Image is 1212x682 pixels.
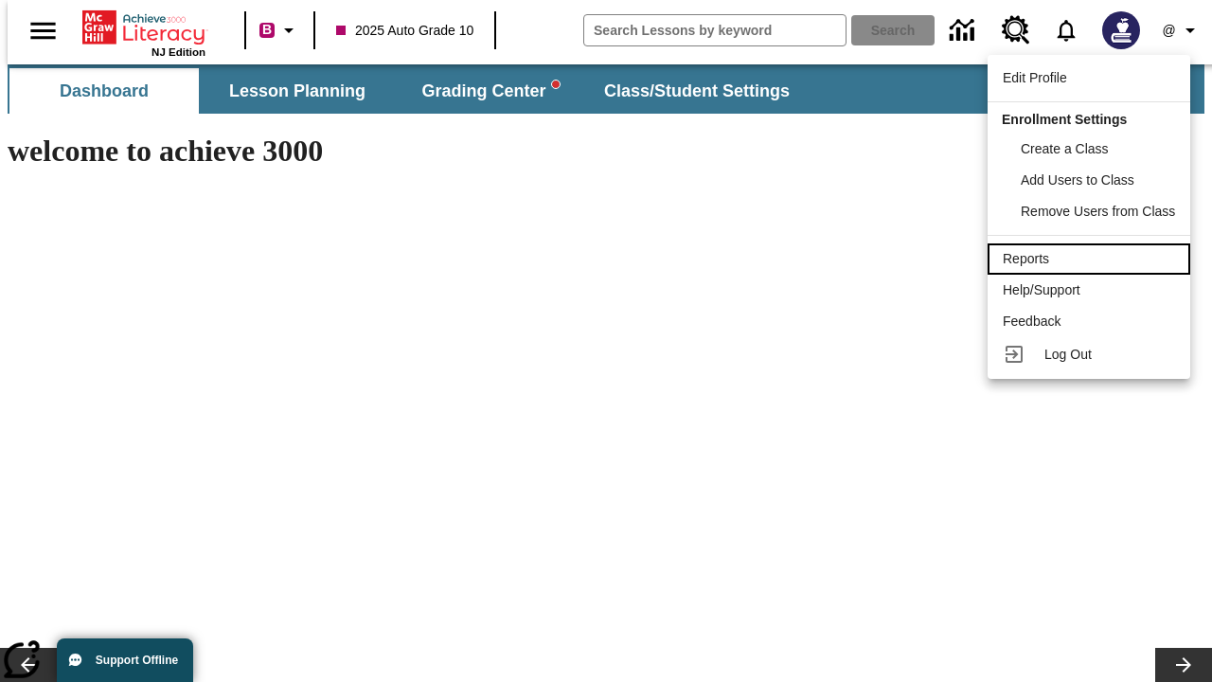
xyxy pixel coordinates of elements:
[1002,112,1127,127] span: Enrollment Settings
[1021,172,1134,188] span: Add Users to Class
[1003,282,1080,297] span: Help/Support
[1044,347,1092,362] span: Log Out
[1021,141,1109,156] span: Create a Class
[1003,251,1049,266] span: Reports
[1003,70,1067,85] span: Edit Profile
[1003,314,1060,329] span: Feedback
[1021,204,1175,219] span: Remove Users from Class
